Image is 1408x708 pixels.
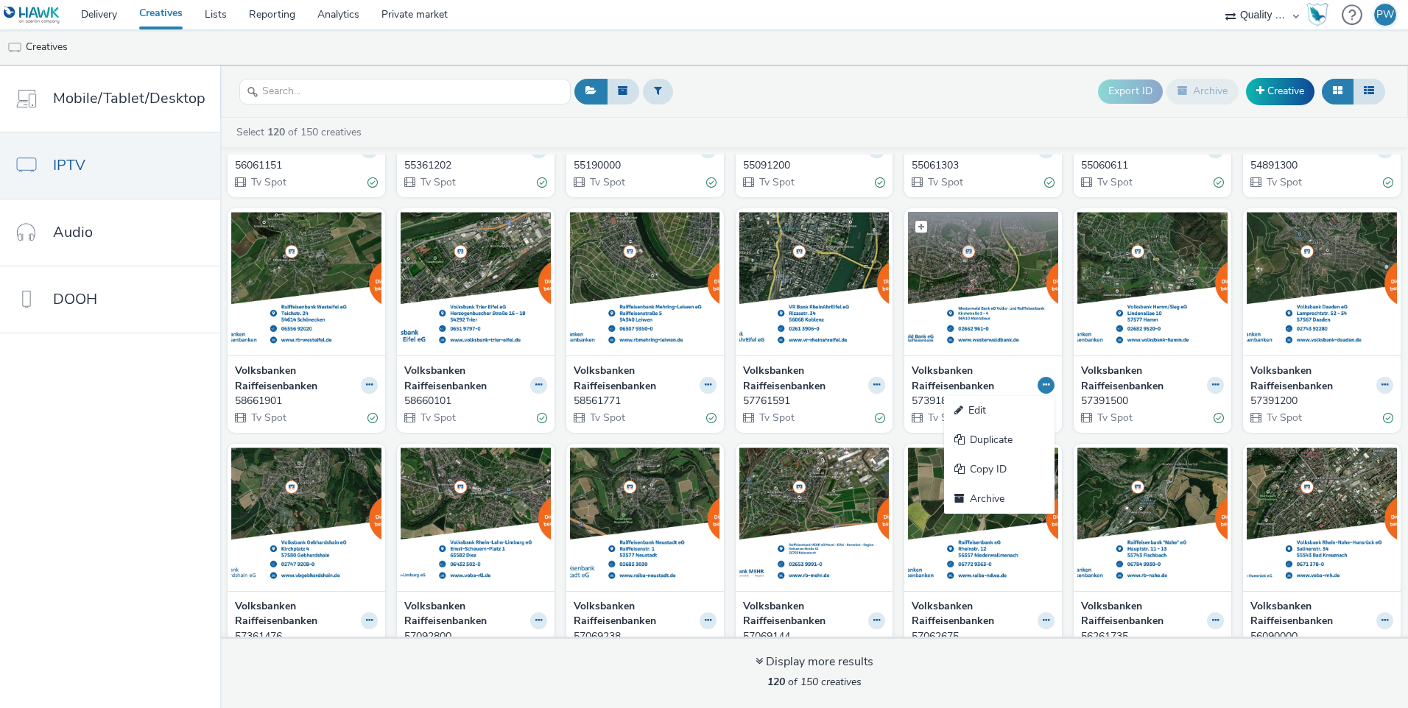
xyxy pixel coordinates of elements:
[537,410,547,425] div: Valid
[574,394,711,408] div: 58561771
[1250,394,1387,408] div: 57391200
[4,6,60,24] img: undefined Logo
[1214,174,1224,190] div: Valid
[235,158,378,173] a: 56061151
[267,125,285,139] strong: 120
[1265,411,1302,425] span: Tv Spot
[574,364,696,394] strong: Volksbanken Raiffeisenbanken
[235,629,378,644] a: 57361476
[1096,175,1133,189] span: Tv Spot
[401,212,551,355] img: 58660101 visual
[588,411,625,425] span: Tv Spot
[1322,79,1354,104] button: Grid
[367,174,378,190] div: Valid
[1383,174,1393,190] div: Valid
[239,79,571,105] input: Search...
[1077,447,1228,591] img: 56261735 visual
[1306,3,1328,26] img: Hawk Academy
[404,629,547,644] a: 57092800
[1044,174,1055,190] div: Valid
[231,212,381,355] img: 58661901 visual
[756,654,873,670] div: Display more results
[1081,364,1203,394] strong: Volksbanken Raiffeisenbanken
[912,629,1055,644] a: 57062675
[912,599,1034,629] strong: Volksbanken Raiffeisenbanken
[1214,410,1224,425] div: Valid
[912,629,1049,644] div: 57062675
[235,629,372,644] div: 57361476
[1081,394,1224,408] a: 57391500
[743,158,880,173] div: 55091200
[574,394,717,408] a: 58561771
[574,629,717,644] a: 57069238
[367,410,378,425] div: Valid
[912,394,1049,408] div: 57391800
[912,158,1049,173] div: 55061303
[743,158,886,173] a: 55091200
[1098,79,1163,103] button: Export ID
[235,394,378,408] a: 58661901
[419,411,456,425] span: Tv Spot
[419,175,456,189] span: Tv Spot
[574,158,711,173] div: 55190000
[1376,4,1394,26] div: PW
[250,411,286,425] span: Tv Spot
[235,394,372,408] div: 58661901
[912,364,1034,394] strong: Volksbanken Raiffeisenbanken
[739,447,890,591] img: 57069144 visual
[235,158,372,173] div: 56061151
[570,212,720,355] img: 58561771 visual
[758,175,795,189] span: Tv Spot
[53,288,97,310] span: DOOH
[588,175,625,189] span: Tv Spot
[912,394,1055,408] a: 57391800
[53,222,93,243] span: Audio
[53,155,85,176] span: IPTV
[235,599,357,629] strong: Volksbanken Raiffeisenbanken
[235,125,367,139] a: Select of 150 creatives
[1077,212,1228,355] img: 57391500 visual
[1265,175,1302,189] span: Tv Spot
[1247,212,1397,355] img: 57391200 visual
[926,175,963,189] span: Tv Spot
[758,411,795,425] span: Tv Spot
[1247,447,1397,591] img: 56090000 visual
[53,88,205,109] span: Mobile/Tablet/Desktop
[743,629,886,644] a: 57069144
[1096,411,1133,425] span: Tv Spot
[1250,158,1387,173] div: 54891300
[908,212,1058,355] img: 57391800 visual
[1250,394,1393,408] a: 57391200
[1250,629,1393,644] a: 56090000
[739,212,890,355] img: 57761591 visual
[1250,629,1387,644] div: 56090000
[1081,599,1203,629] strong: Volksbanken Raiffeisenbanken
[743,629,880,644] div: 57069144
[743,364,865,394] strong: Volksbanken Raiffeisenbanken
[1383,410,1393,425] div: Valid
[944,455,1055,484] a: Copy ID
[743,394,880,408] div: 57761591
[1081,394,1218,408] div: 57391500
[404,394,541,408] div: 58660101
[908,447,1058,591] img: 57062675 visual
[537,174,547,190] div: Valid
[743,599,865,629] strong: Volksbanken Raiffeisenbanken
[1353,79,1385,104] button: Table
[1306,3,1334,26] a: Hawk Academy
[912,158,1055,173] a: 55061303
[404,629,541,644] div: 57092800
[1250,364,1373,394] strong: Volksbanken Raiffeisenbanken
[767,675,785,689] strong: 120
[944,484,1055,514] a: Archive
[1081,158,1224,173] a: 55060611
[1246,78,1314,105] a: Creative
[231,447,381,591] img: 57361476 visual
[767,675,862,689] span: of 150 creatives
[944,425,1055,455] a: Duplicate
[944,396,1055,425] a: Edit
[404,364,527,394] strong: Volksbanken Raiffeisenbanken
[1250,599,1373,629] strong: Volksbanken Raiffeisenbanken
[250,175,286,189] span: Tv Spot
